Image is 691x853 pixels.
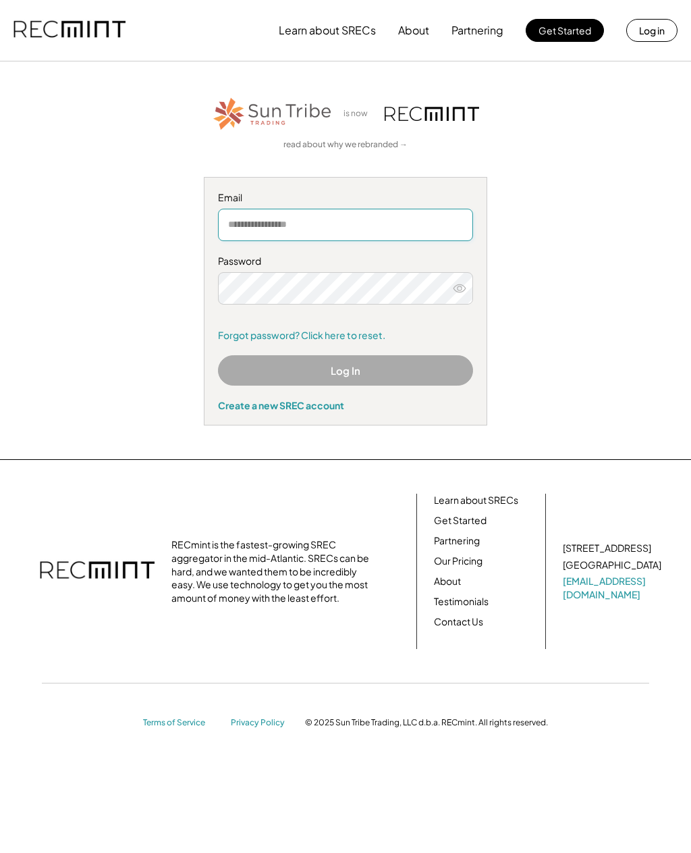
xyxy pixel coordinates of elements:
[385,107,479,121] img: recmint-logotype%403x.png
[563,575,664,601] a: [EMAIL_ADDRESS][DOMAIN_NAME]
[40,548,155,595] img: recmint-logotype%403x.png
[171,538,374,604] div: RECmint is the fastest-growing SREC aggregator in the mid-Atlantic. SRECs can be hard, and we wan...
[434,595,489,609] a: Testimonials
[434,514,487,527] a: Get Started
[218,329,473,342] a: Forgot password? Click here to reset.
[218,255,473,268] div: Password
[563,559,661,572] div: [GEOGRAPHIC_DATA]
[434,575,461,588] a: About
[218,355,473,386] button: Log In
[434,615,483,629] a: Contact Us
[434,554,482,568] a: Our Pricing
[13,7,126,53] img: recmint-logotype%403x.png
[398,17,429,44] button: About
[451,17,503,44] button: Partnering
[279,17,376,44] button: Learn about SRECs
[231,717,292,729] a: Privacy Policy
[526,19,604,42] button: Get Started
[283,139,408,151] a: read about why we rebranded →
[305,717,548,728] div: © 2025 Sun Tribe Trading, LLC d.b.a. RECmint. All rights reserved.
[143,717,217,729] a: Terms of Service
[434,494,518,507] a: Learn about SRECs
[340,108,378,120] div: is now
[218,191,473,205] div: Email
[434,534,480,548] a: Partnering
[212,95,333,132] img: STT_Horizontal_Logo%2B-%2BColor.png
[218,399,473,411] div: Create a new SREC account
[563,542,651,555] div: [STREET_ADDRESS]
[626,19,678,42] button: Log in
